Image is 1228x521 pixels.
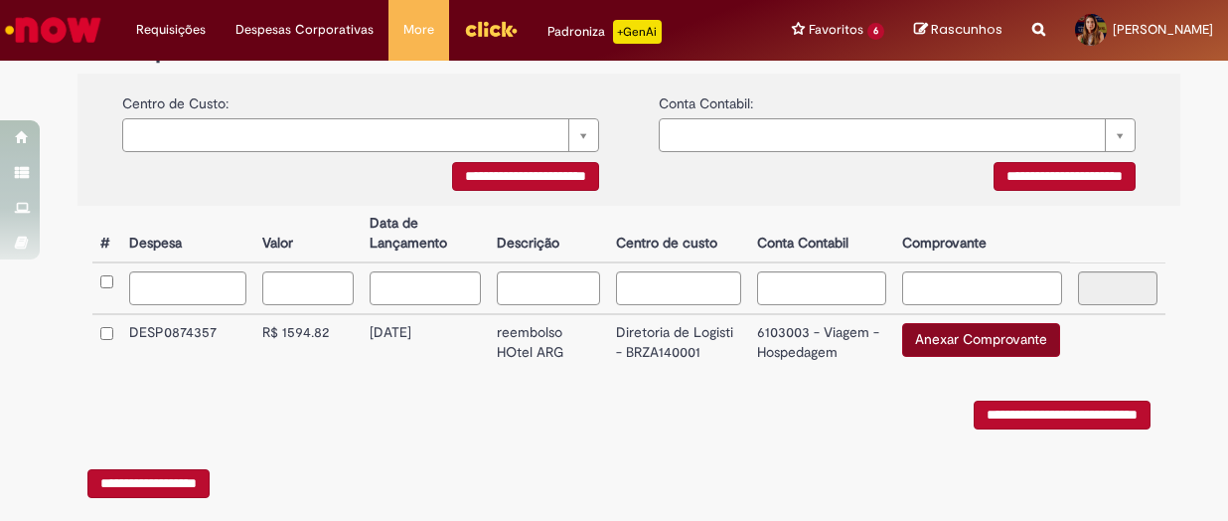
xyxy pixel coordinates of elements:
th: Descrição [489,206,608,262]
td: reembolso HOtel ARG [489,314,608,371]
img: click_logo_yellow_360x200.png [464,14,518,44]
a: Rascunhos [914,21,1002,40]
th: Despesa [121,206,254,262]
th: Valor [254,206,363,262]
span: More [403,20,434,40]
td: R$ 1594.82 [254,314,363,371]
span: 6 [867,23,884,40]
td: DESP0874357 [121,314,254,371]
td: [DATE] [362,314,489,371]
td: Diretoria de Logisti - BRZA140001 [608,314,749,371]
img: ServiceNow [2,10,104,50]
span: Despesas Corporativas [235,20,374,40]
span: [PERSON_NAME] [1113,21,1213,38]
a: Limpar campo {0} [659,118,1136,152]
span: Requisições [136,20,206,40]
a: Limpar campo {0} [122,118,599,152]
td: 6103003 - Viagem - Hospedagem [749,314,894,371]
th: Conta Contabil [749,206,894,262]
th: Data de Lançamento [362,206,489,262]
th: Centro de custo [608,206,749,262]
th: # [92,206,121,262]
span: Favoritos [809,20,863,40]
label: Centro de Custo: [122,84,229,113]
td: Anexar Comprovante [894,314,1071,371]
h1: Despesas [92,25,1165,65]
label: Conta Contabil: [659,84,753,113]
button: Anexar Comprovante [902,323,1060,357]
div: Padroniza [547,20,662,44]
span: Rascunhos [931,20,1002,39]
th: Comprovante [894,206,1071,262]
p: +GenAi [613,20,662,44]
